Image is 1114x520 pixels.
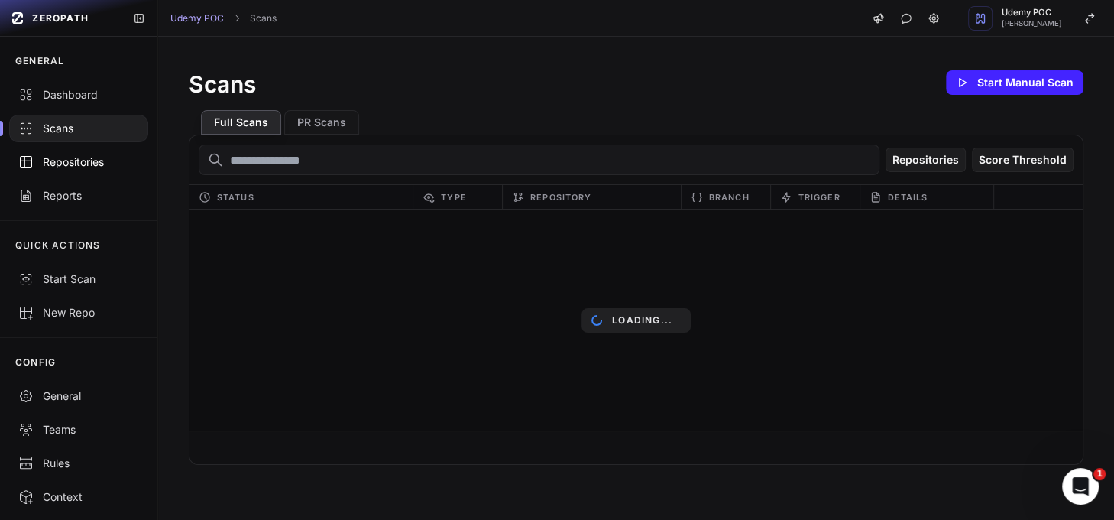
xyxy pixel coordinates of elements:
p: GENERAL [15,55,64,67]
div: Rules [18,456,139,471]
span: Trigger [798,188,840,206]
p: Loading... [612,314,672,327]
div: Dashboard [18,87,139,102]
div: Scans [18,121,139,136]
span: [PERSON_NAME] [1002,20,1062,28]
div: Start Scan [18,271,139,287]
div: Teams [18,422,139,437]
a: Scans [250,12,277,24]
button: Repositories [886,148,966,172]
div: Context [18,489,139,505]
span: Branch [709,188,750,206]
span: Details [888,188,928,206]
span: 1 [1093,468,1106,480]
div: Repositories [18,154,139,170]
p: CONFIG [15,356,56,369]
iframe: Intercom live chat [1062,468,1099,505]
a: Udemy POC [170,12,224,24]
button: Score Threshold [972,148,1074,172]
p: QUICK ACTIONS [15,239,101,252]
button: Full Scans [201,110,281,135]
nav: breadcrumb [170,12,277,24]
h1: Scans [189,70,256,98]
span: Repository [530,188,591,206]
div: General [18,388,139,404]
span: ZEROPATH [32,12,89,24]
span: Type [441,188,466,206]
button: PR Scans [284,110,359,135]
svg: chevron right, [232,13,242,24]
div: New Repo [18,305,139,320]
span: Status [217,188,254,206]
span: Udemy POC [1002,8,1062,17]
a: ZEROPATH [6,6,121,31]
div: Reports [18,188,139,203]
button: Start Manual Scan [946,70,1083,95]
